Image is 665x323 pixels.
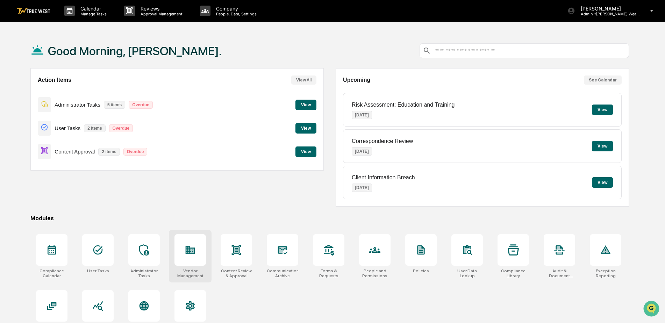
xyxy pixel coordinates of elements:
[129,101,153,109] p: Overdue
[55,149,95,155] p: Content Approval
[38,77,71,83] h2: Action Items
[498,268,529,278] div: Compliance Library
[343,77,370,83] h2: Upcoming
[584,76,622,85] button: See Calendar
[210,6,260,12] p: Company
[75,6,110,12] p: Calendar
[14,88,45,95] span: Preclearance
[451,268,483,278] div: User Data Lookup
[313,268,344,278] div: Forms & Requests
[413,268,429,273] div: Policies
[104,101,125,109] p: 5 items
[7,102,13,108] div: 🔎
[7,89,13,94] div: 🖐️
[359,268,391,278] div: People and Permissions
[352,138,413,144] p: Correspondence Review
[7,15,127,26] p: How can we help?
[174,268,206,278] div: Vendor Management
[592,105,613,115] button: View
[4,85,48,98] a: 🖐️Preclearance
[24,60,88,66] div: We're available if you need us!
[49,118,85,124] a: Powered byPylon
[590,268,621,278] div: Exception Reporting
[592,177,613,188] button: View
[30,215,629,222] div: Modules
[210,12,260,16] p: People, Data, Settings
[87,268,109,273] div: User Tasks
[36,268,67,278] div: Compliance Calendar
[295,101,316,108] a: View
[295,123,316,134] button: View
[84,124,105,132] p: 2 items
[135,12,186,16] p: Approval Management
[58,88,87,95] span: Attestations
[575,12,640,16] p: Admin • [PERSON_NAME] Wealth
[352,111,372,119] p: [DATE]
[17,8,50,14] img: logo
[295,148,316,155] a: View
[295,124,316,131] a: View
[352,102,455,108] p: Risk Assessment: Education and Training
[643,300,662,319] iframe: Open customer support
[75,12,110,16] p: Manage Tasks
[135,6,186,12] p: Reviews
[352,174,415,181] p: Client Information Breach
[352,184,372,192] p: [DATE]
[123,148,148,156] p: Overdue
[592,141,613,151] button: View
[4,99,47,111] a: 🔎Data Lookup
[24,53,115,60] div: Start new chat
[51,89,56,94] div: 🗄️
[48,44,222,58] h1: Good Morning, [PERSON_NAME].
[48,85,90,98] a: 🗄️Attestations
[221,268,252,278] div: Content Review & Approval
[544,268,575,278] div: Audit & Document Logs
[7,53,20,66] img: 1746055101610-c473b297-6a78-478c-a979-82029cc54cd1
[55,125,80,131] p: User Tasks
[267,268,298,278] div: Communications Archive
[98,148,120,156] p: 2 items
[295,146,316,157] button: View
[14,101,44,108] span: Data Lookup
[291,76,316,85] button: View All
[109,124,133,132] p: Overdue
[295,100,316,110] button: View
[575,6,640,12] p: [PERSON_NAME]
[70,119,85,124] span: Pylon
[352,147,372,156] p: [DATE]
[128,268,160,278] div: Administrator Tasks
[119,56,127,64] button: Start new chat
[55,102,100,108] p: Administrator Tasks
